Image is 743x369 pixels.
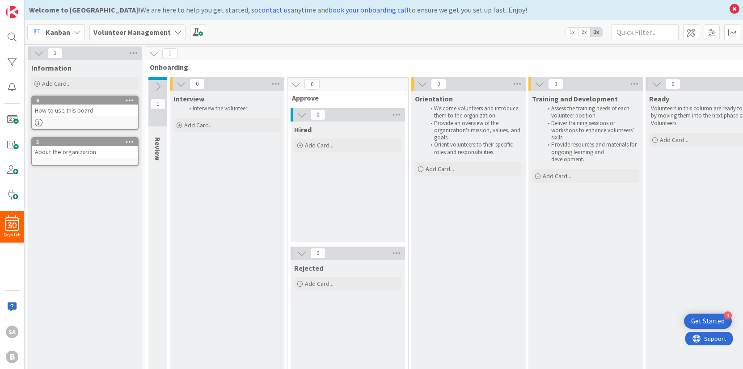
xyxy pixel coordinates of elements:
span: Add Card... [660,136,688,144]
img: Visit kanbanzone.com [6,6,18,18]
div: Open Get Started checklist, remaining modules: 4 [684,314,732,329]
span: Hired [294,125,312,134]
span: 2x [578,28,590,37]
span: 0 [431,79,446,89]
span: Interview [173,94,204,103]
span: Add Card... [42,80,71,88]
div: 6How to use this board [32,96,138,116]
span: Add Card... [184,121,213,129]
div: 5 [32,138,138,146]
div: 6 [32,96,138,105]
div: About the organization [32,146,138,158]
span: Approve [292,93,397,102]
span: Support [19,1,41,12]
span: Add Card... [305,141,334,149]
span: 1 [162,48,177,59]
span: 0 [665,79,680,89]
div: SA [6,326,18,338]
span: 0 [548,79,563,89]
div: 6 [36,97,138,104]
span: Kanban [46,27,70,38]
input: Quick Filter... [612,24,679,40]
span: Ready [649,94,669,103]
span: Training and Development [532,94,618,103]
span: 30 [8,222,17,229]
a: contact us [258,5,291,14]
li: Deliver training sessions or workshops to enhance volunteers' skills. [543,120,638,142]
b: Welcome to [GEOGRAPHIC_DATA]! [29,5,140,14]
li: Welcome volunteers and introduce them to the organization. [426,105,521,120]
li: Provide resources and materials for ongoing learning and development. [543,141,638,163]
span: Add Card... [305,280,334,288]
span: 0 [190,79,205,89]
li: Assess the training needs of each volunteer position. [543,105,638,120]
span: 0 [310,248,325,259]
li: Provide an overview of the organization's mission, values, and goals. [426,120,521,142]
div: How to use this board [32,105,138,116]
div: B [6,351,18,363]
a: 5About the organization [31,137,139,166]
span: 0 [304,79,320,90]
span: Review [153,137,162,160]
div: Get Started [691,317,725,326]
span: 2 [47,48,63,59]
a: 6How to use this board [31,96,139,130]
li: Orient volunteers to their specific roles and responsibilities. [426,141,521,156]
div: We are here to help you get started, so anytime and to ensure we get you set up fast. Enjoy! [29,4,725,15]
div: 5 [36,139,138,145]
li: Interview the volunteer [184,105,279,112]
div: 4 [724,311,732,319]
span: Orientation [415,94,453,103]
a: book your onboarding call [329,5,409,14]
span: 1 [150,99,165,109]
span: Information [31,63,72,72]
span: Add Card... [543,172,571,180]
span: Rejected [294,264,323,273]
div: 5About the organization [32,138,138,158]
span: 1x [566,28,578,37]
span: Add Card... [426,165,454,173]
b: Volunteer Management [93,28,171,37]
span: 3x [590,28,602,37]
span: 0 [310,109,325,120]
